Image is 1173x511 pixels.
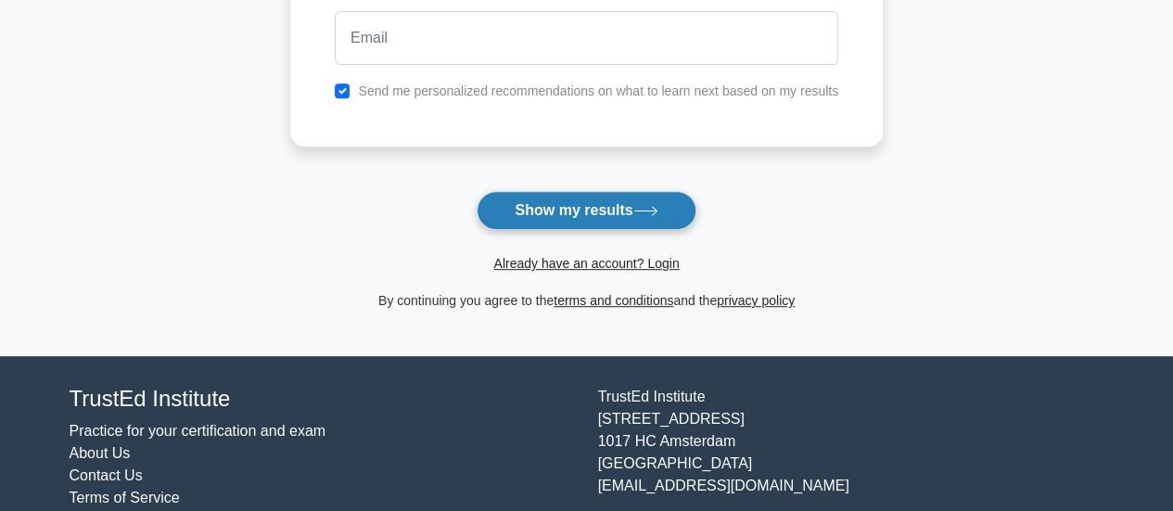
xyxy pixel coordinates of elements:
[335,11,838,65] input: Email
[554,293,673,308] a: terms and conditions
[477,191,695,230] button: Show my results
[70,423,326,439] a: Practice for your certification and exam
[717,293,795,308] a: privacy policy
[70,490,180,505] a: Terms of Service
[493,256,679,271] a: Already have an account? Login
[358,83,838,98] label: Send me personalized recommendations on what to learn next based on my results
[279,289,894,312] div: By continuing you agree to the and the
[70,467,143,483] a: Contact Us
[70,445,131,461] a: About Us
[70,386,576,413] h4: TrustEd Institute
